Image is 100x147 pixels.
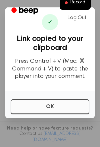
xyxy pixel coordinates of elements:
[11,58,89,81] p: Press Control + V (Mac: ⌘ Command + V) to paste the player into your comment.
[11,34,89,52] h3: Link copied to your clipboard
[7,4,44,17] a: Beep
[42,14,58,30] div: ✔
[11,99,89,114] button: OK
[61,10,93,26] a: Log Out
